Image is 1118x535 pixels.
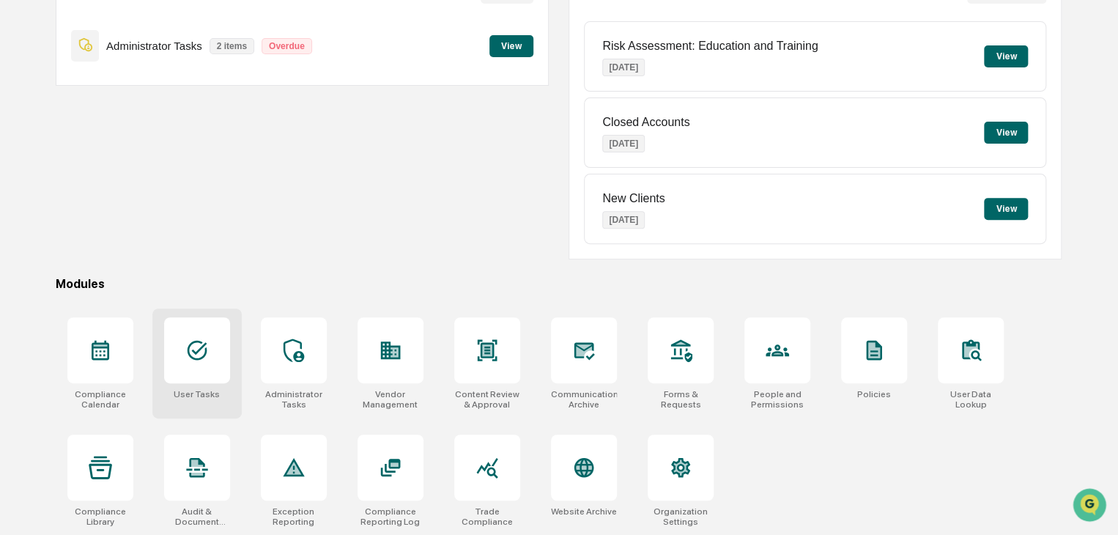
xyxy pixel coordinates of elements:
p: New Clients [602,192,664,205]
span: Pylon [146,248,177,259]
div: We're available if you need us! [50,127,185,139]
div: Policies [857,389,891,399]
div: User Data Lookup [938,389,1004,410]
button: View [984,45,1028,67]
button: Start new chat [249,117,267,134]
div: Exception Reporting [261,506,327,527]
span: Preclearance [29,185,95,199]
p: [DATE] [602,135,645,152]
p: Closed Accounts [602,116,689,129]
div: Compliance Reporting Log [358,506,423,527]
div: Compliance Library [67,506,133,527]
a: Powered byPylon [103,248,177,259]
span: Data Lookup [29,213,92,227]
div: 🗄️ [106,186,118,198]
p: Overdue [262,38,312,54]
p: 2 items [210,38,254,54]
button: View [489,35,533,57]
div: Forms & Requests [648,389,714,410]
span: Attestations [121,185,182,199]
div: 🔎 [15,214,26,226]
a: 🔎Data Lookup [9,207,98,233]
p: Risk Assessment: Education and Training [602,40,818,53]
p: [DATE] [602,59,645,76]
div: People and Permissions [744,389,810,410]
div: Organization Settings [648,506,714,527]
a: View [489,38,533,52]
div: Website Archive [551,506,617,517]
div: Content Review & Approval [454,389,520,410]
div: Modules [56,277,1062,291]
div: Communications Archive [551,389,617,410]
div: Trade Compliance [454,506,520,527]
div: Administrator Tasks [261,389,327,410]
p: [DATE] [602,211,645,229]
p: Administrator Tasks [106,40,202,52]
div: Compliance Calendar [67,389,133,410]
p: How can we help? [15,31,267,54]
button: View [984,198,1028,220]
div: 🖐️ [15,186,26,198]
div: Start new chat [50,112,240,127]
a: 🖐️Preclearance [9,179,100,205]
iframe: Open customer support [1071,487,1111,526]
div: Vendor Management [358,389,423,410]
button: View [984,122,1028,144]
img: 1746055101610-c473b297-6a78-478c-a979-82029cc54cd1 [15,112,41,139]
div: User Tasks [174,389,220,399]
div: Audit & Document Logs [164,506,230,527]
a: 🗄️Attestations [100,179,188,205]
